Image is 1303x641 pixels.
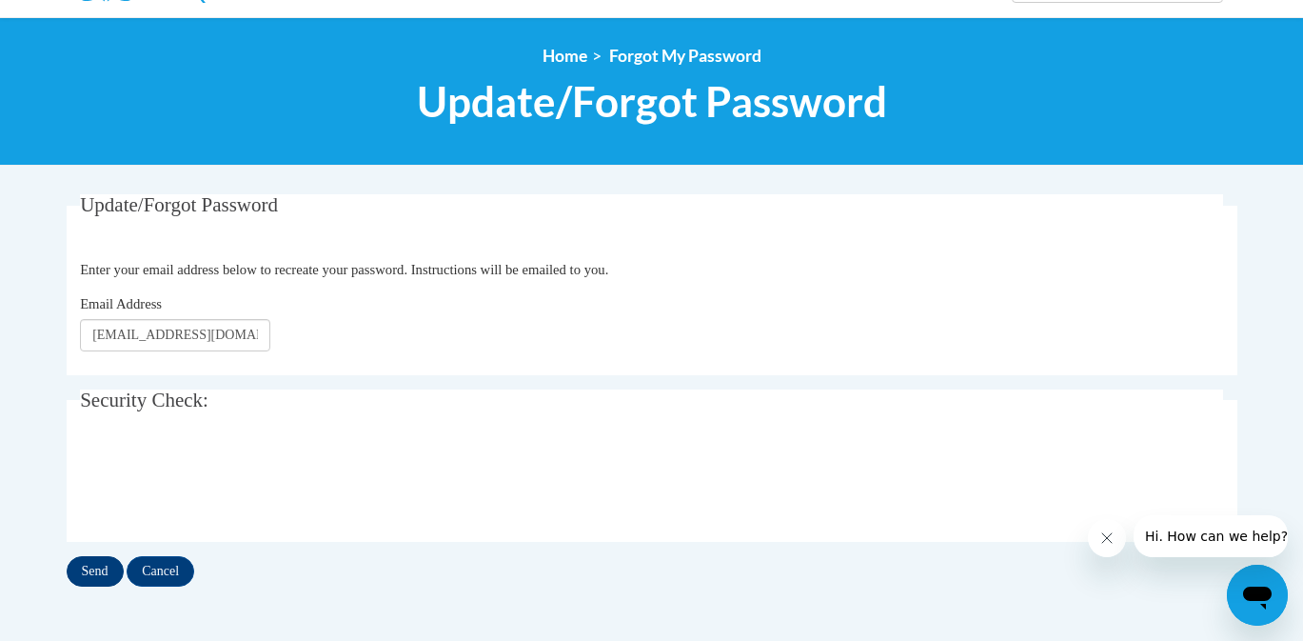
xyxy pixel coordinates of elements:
span: Security Check: [80,389,208,411]
iframe: Button to launch messaging window [1227,565,1288,626]
span: Update/Forgot Password [80,193,278,216]
iframe: Message from company [1134,515,1288,557]
span: Update/Forgot Password [417,76,887,127]
input: Cancel [127,556,194,587]
iframe: Close message [1088,519,1126,557]
input: Send [67,556,124,587]
span: Enter your email address below to recreate your password. Instructions will be emailed to you. [80,262,608,277]
iframe: reCAPTCHA [80,444,369,518]
span: Email Address [80,296,162,311]
span: Forgot My Password [609,46,761,66]
input: Email [80,319,270,351]
a: Home [543,46,587,66]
